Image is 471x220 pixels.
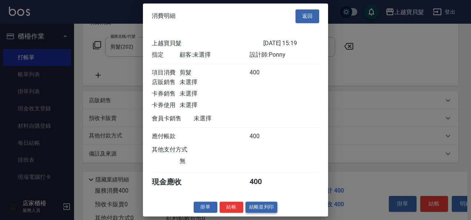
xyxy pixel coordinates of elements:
[180,69,249,77] div: 剪髮
[152,146,208,154] div: 其他支付方式
[250,177,277,187] div: 400
[194,115,263,123] div: 未選擇
[180,79,249,86] div: 未選擇
[152,90,180,98] div: 卡券銷售
[220,201,243,213] button: 結帳
[250,133,277,140] div: 400
[152,51,180,59] div: 指定
[250,51,319,59] div: 設計師: Ponny
[152,115,194,123] div: 會員卡銷售
[180,90,249,98] div: 未選擇
[180,101,249,109] div: 未選擇
[152,133,180,140] div: 應付帳款
[245,201,278,213] button: 結帳並列印
[250,69,277,77] div: 400
[152,101,180,109] div: 卡券使用
[152,13,176,20] span: 消費明細
[152,69,180,77] div: 項目消費
[180,51,249,59] div: 顧客: 未選擇
[152,79,180,86] div: 店販銷售
[295,9,319,23] button: 返回
[194,201,217,213] button: 掛單
[180,157,249,165] div: 無
[152,177,194,187] div: 現金應收
[263,40,319,47] div: [DATE] 15:19
[152,40,263,47] div: 上越寶貝髮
